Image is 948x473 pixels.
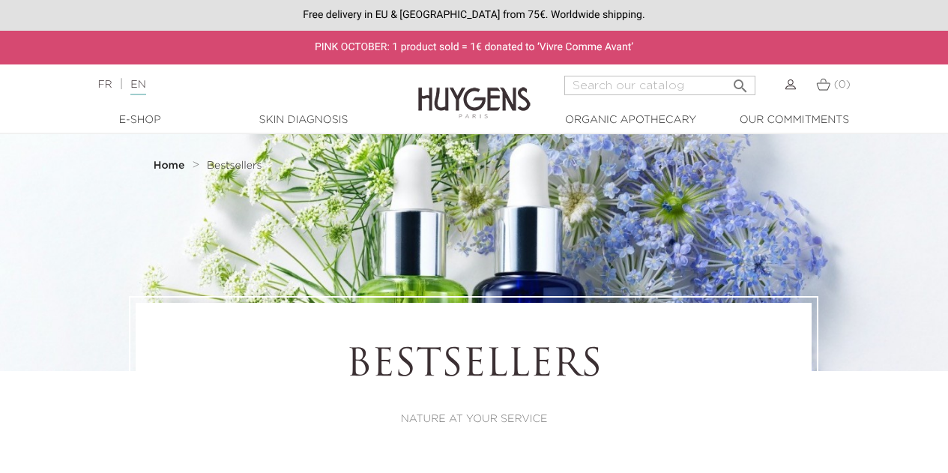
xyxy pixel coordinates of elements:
[564,76,755,95] input: Search
[418,63,531,121] img: Huygens
[556,112,706,128] a: Organic Apothecary
[207,160,262,172] a: Bestsellers
[834,79,851,90] span: (0)
[97,79,112,90] a: FR
[130,79,145,95] a: EN
[719,112,869,128] a: Our commitments
[731,73,749,91] i: 
[177,344,770,389] h1: Bestsellers
[177,412,770,427] p: NATURE AT YOUR SERVICE
[154,160,185,171] strong: Home
[65,112,215,128] a: E-Shop
[90,76,384,94] div: |
[229,112,378,128] a: Skin Diagnosis
[207,160,262,171] span: Bestsellers
[727,71,754,91] button: 
[154,160,188,172] a: Home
